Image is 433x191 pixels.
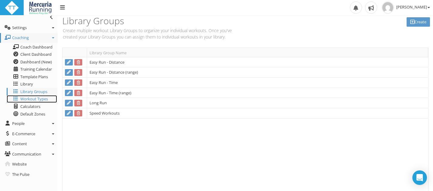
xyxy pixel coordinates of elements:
a: Default Zones [7,110,57,118]
a: Workout Types [7,95,57,103]
a: Coach Dashboard [7,43,57,51]
span: Coach Dashboard [20,44,52,50]
img: 2024Summer&FallSpecial(1).png [28,1,52,15]
span: Workout Types [20,96,48,102]
span: Calculators [20,104,40,109]
a: Library [7,80,57,88]
span: Coaching [12,35,29,40]
td: Speed Workouts [87,108,428,119]
td: Easy Run - Time (range) [87,88,428,98]
a: Dashboard (New) [7,58,57,66]
a: Training Calendar [7,65,57,73]
span: Content [12,141,27,146]
span: The Pulse [12,172,29,177]
span: Default Zones [20,111,45,117]
img: ttbadgewhite_48x48.png [5,1,19,15]
span: Settings [12,25,27,30]
span: Training Calendar [20,66,52,72]
p: Create multiple workout Library Groups to organize your individual workouts. Once you've created ... [62,27,243,40]
th: Library Group Name [87,48,428,57]
span: Communication [12,151,41,157]
span: Website [12,161,27,167]
span: Library [20,81,33,87]
span: Dashboard (New) [20,59,52,65]
span: E-Commerce [12,131,35,136]
td: Easy Run - Time [87,78,428,88]
span: Template Plans [20,74,48,79]
h3: Library Groups [62,16,243,26]
a: Template Plans [7,73,57,81]
div: Open Intercom Messenger [412,170,427,185]
span: [PERSON_NAME] [396,4,430,10]
td: Easy Run - Distance (range) [87,67,428,78]
a: Create [407,17,430,27]
td: Easy Run - Distance [87,57,428,68]
a: Client Dashboard [7,51,57,58]
td: Long Run [87,98,428,108]
span: Library Groups [20,89,47,94]
a: Library Groups [7,88,57,95]
a: Calculators [7,103,57,110]
span: People [12,121,25,126]
img: 71131f57944729f88764802b681e9dda [382,2,394,14]
span: Client Dashboard [20,52,52,57]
